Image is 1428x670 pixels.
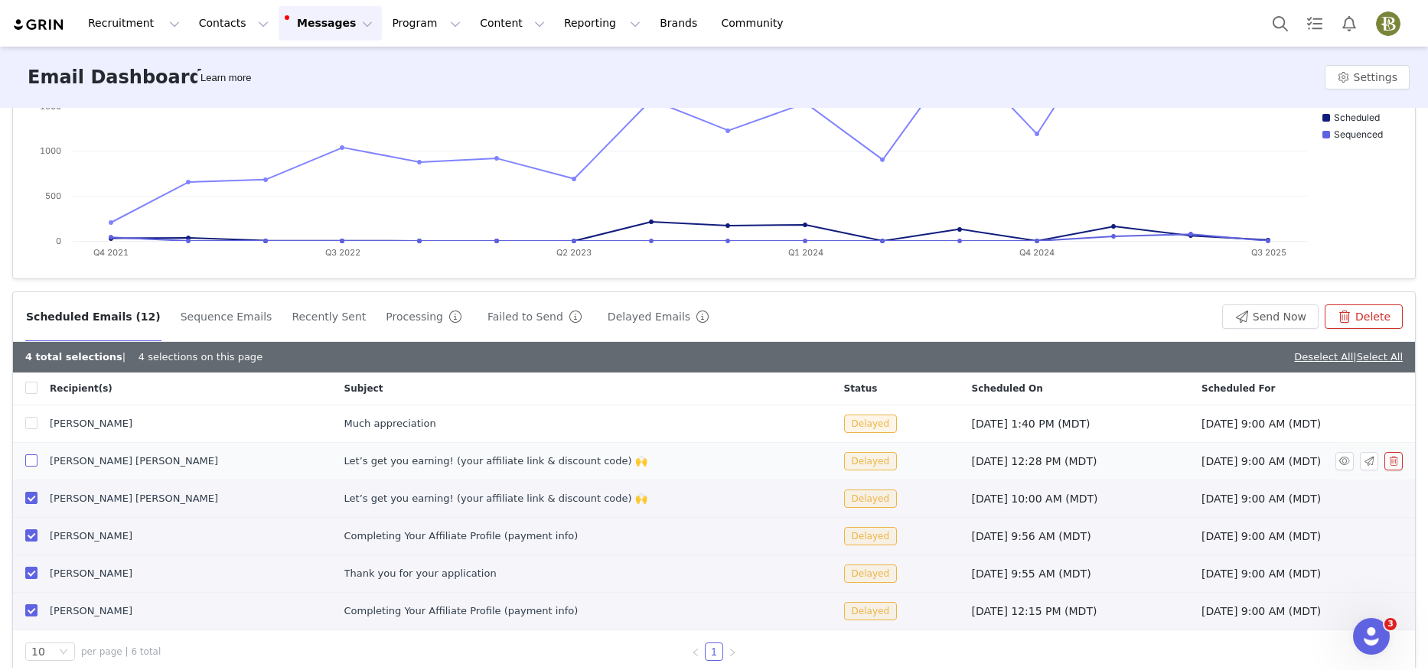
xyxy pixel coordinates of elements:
span: Subject [344,382,383,395]
i: icon: down [59,647,68,658]
li: 1 [705,642,723,661]
button: Settings [1325,65,1410,89]
span: [DATE] 12:28 PM (MDT) [972,455,1097,467]
button: Delete [1325,304,1403,329]
text: Q4 2021 [93,247,129,258]
div: Tooltip anchor [197,70,254,86]
button: Profile [1367,11,1416,36]
div: Jennifer MacGregor Dennis [50,454,320,469]
b: 4 total selections [25,351,122,363]
span: Delayed [844,564,897,583]
div: Carolina Torres [50,416,320,431]
li: Previous Page [686,642,705,661]
span: Delayed [844,415,897,433]
span: [DATE] 10:00 AM (MDT) [972,493,1098,505]
h3: Email Dashboard [28,63,203,91]
text: Scheduled [1334,112,1380,123]
text: Q4 2024 [1019,247,1055,258]
span: Delayed [844,602,897,620]
a: Tasks [1298,6,1332,41]
div: Thank you for your application [344,566,650,581]
div: | 4 selections on this page [25,350,262,365]
button: Search [1263,6,1297,41]
button: Program [383,6,470,41]
button: Delayed Emails [607,304,716,329]
span: [DATE] 1:40 PM (MDT) [972,418,1091,430]
span: Delayed [844,489,897,508]
button: Recently Sent [291,304,367,329]
button: Sequence Emails [180,304,273,329]
text: Q1 2024 [788,247,823,258]
span: Scheduled For [1201,382,1275,395]
span: Delayed [844,452,897,470]
span: | [1353,351,1403,363]
text: Q3 2025 [1251,247,1286,258]
div: Let’s get you earning! (your affiliate link & discount code) 🙌 [344,454,650,469]
button: Send Now [1222,304,1319,329]
a: Deselect All [1294,351,1353,363]
img: 4250c0fc-676a-4aa5-b993-636168ef9343.png [1376,11,1400,36]
div: Completing Your Affiliate Profile (payment info) [344,529,650,544]
i: icon: left [691,648,700,657]
div: Deah Jenkins [50,566,320,581]
button: Scheduled Emails (12) [25,304,161,329]
div: Jennifer MacGregor Dennis [50,491,320,506]
text: 1000 [40,145,61,156]
button: Failed to Send [487,304,588,329]
button: Processing [385,304,468,329]
a: Community [712,6,800,41]
span: [DATE] 9:00 AM (MDT) [1201,605,1321,617]
div: Amy Duprey [50,603,320,619]
img: grin logo [12,18,66,32]
li: Next Page [723,642,742,661]
span: per page | 6 total [81,645,161,659]
a: 1 [706,643,722,660]
text: Q2 2023 [556,247,592,258]
button: Reporting [555,6,650,41]
text: Sequenced [1334,128,1383,140]
span: [DATE] 9:00 AM (MDT) [1201,418,1321,430]
span: [DATE] 9:55 AM (MDT) [972,568,1091,580]
span: Recipient(s) [50,382,112,395]
span: Scheduled On [972,382,1043,395]
span: Status [844,382,878,395]
span: [DATE] 9:00 AM (MDT) [1201,493,1321,505]
a: Select All [1357,351,1403,363]
span: [DATE] 9:56 AM (MDT) [972,530,1091,542]
iframe: Intercom live chat [1353,618,1390,655]
button: Content [471,6,554,41]
a: Brands [650,6,711,41]
text: 500 [45,190,61,201]
span: 3 [1384,618,1397,630]
div: Let’s get you earning! (your affiliate link & discount code) 🙌 [344,491,650,506]
div: Much appreciation [344,416,650,431]
button: Contacts [190,6,278,41]
div: Completing Your Affiliate Profile (payment info) [344,603,650,619]
text: Q3 2022 [325,247,360,258]
text: 0 [56,236,61,246]
span: Delayed [844,527,897,545]
span: [DATE] 9:00 AM (MDT) [1201,455,1321,467]
span: [DATE] 12:15 PM (MDT) [972,605,1097,617]
div: 10 [31,643,45,660]
button: Notifications [1332,6,1366,41]
button: Recruitment [79,6,189,41]
button: Messages [279,6,382,41]
div: sheila patel [50,529,320,544]
span: [DATE] 9:00 AM (MDT) [1201,530,1321,542]
span: [DATE] 9:00 AM (MDT) [1201,568,1321,580]
i: icon: right [728,648,737,657]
